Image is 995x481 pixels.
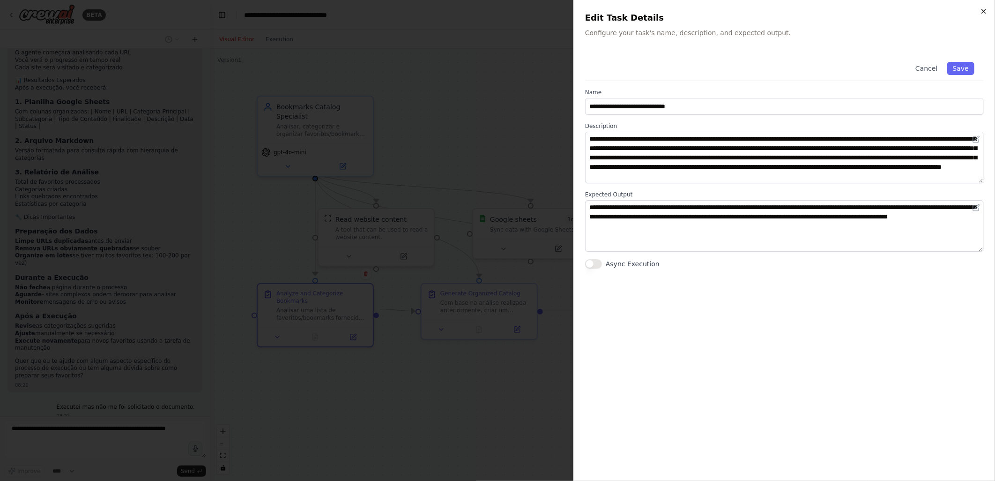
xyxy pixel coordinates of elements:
button: Save [947,62,974,75]
h2: Edit Task Details [585,11,984,24]
p: Configure your task's name, description, and expected output. [585,28,984,38]
button: Open in editor [971,202,982,213]
label: Description [585,122,984,130]
label: Async Execution [606,259,660,269]
button: Open in editor [971,134,982,145]
label: Name [585,89,984,96]
button: Cancel [910,62,943,75]
label: Expected Output [585,191,984,198]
